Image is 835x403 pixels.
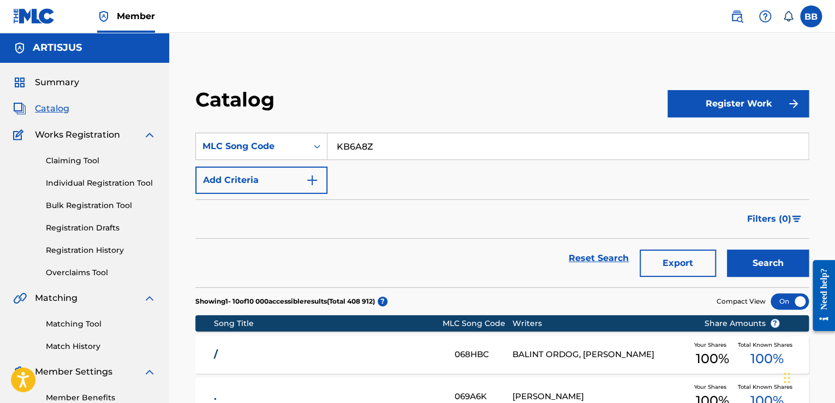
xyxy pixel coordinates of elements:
[783,11,794,22] div: Notifications
[640,250,716,277] button: Export
[214,348,440,361] a: /
[214,318,443,329] div: Song Title
[784,361,790,394] div: Húzás
[13,102,69,115] a: CatalogCatalog
[13,42,26,55] img: Accounts
[13,76,79,89] a: SummarySummary
[35,128,120,141] span: Works Registration
[747,212,791,226] span: Filters ( 0 )
[202,140,301,153] div: MLC Song Code
[726,5,748,27] a: Public Search
[35,76,79,89] span: Summary
[771,319,779,328] span: ?
[730,10,743,23] img: search
[13,365,26,378] img: Member Settings
[195,87,280,112] h2: Catalog
[378,297,387,306] span: ?
[512,390,687,403] div: [PERSON_NAME]
[792,216,801,222] img: filter
[46,200,156,211] a: Bulk Registration Tool
[195,133,809,287] form: Search Form
[143,128,156,141] img: expand
[35,292,77,305] span: Matching
[46,267,156,278] a: Overclaims Tool
[738,383,797,391] span: Total Known Shares
[46,222,156,234] a: Registration Drafts
[46,341,156,352] a: Match History
[667,90,809,117] button: Register Work
[717,297,766,306] span: Compact View
[46,245,156,256] a: Registration History
[696,349,729,369] span: 100 %
[800,5,822,27] div: User Menu
[787,97,800,110] img: f7272a7cc735f4ea7f67.svg
[214,390,440,403] a: .
[13,76,26,89] img: Summary
[13,8,55,24] img: MLC Logo
[512,318,687,329] div: Writers
[195,297,375,306] p: Showing 1 - 10 of 10 000 accessible results (Total 408 912 )
[13,128,27,141] img: Works Registration
[33,42,82,54] h5: ARTISJUS
[46,177,156,189] a: Individual Registration Tool
[454,348,512,361] div: 068HBC
[195,167,327,194] button: Add Criteria
[727,250,809,277] button: Search
[694,383,731,391] span: Your Shares
[754,5,776,27] div: Help
[143,292,156,305] img: expand
[705,318,780,329] span: Share Amounts
[512,348,687,361] div: BALINT ORDOG, [PERSON_NAME]
[35,102,69,115] span: Catalog
[306,174,319,187] img: 9d2ae6d4665cec9f34b9.svg
[35,365,112,378] span: Member Settings
[97,10,110,23] img: Top Rightsholder
[780,351,835,403] iframe: Chat Widget
[443,318,512,329] div: MLC Song Code
[454,390,512,403] div: 069A6K
[563,246,634,270] a: Reset Search
[759,10,772,23] img: help
[46,318,156,330] a: Matching Tool
[13,292,27,305] img: Matching
[46,155,156,167] a: Claiming Tool
[694,341,731,349] span: Your Shares
[117,10,155,22] span: Member
[738,341,797,349] span: Total Known Shares
[780,351,835,403] div: Csevegés widget
[750,349,784,369] span: 100 %
[143,365,156,378] img: expand
[804,252,835,340] iframe: Resource Center
[13,102,26,115] img: Catalog
[741,205,809,233] button: Filters (0)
